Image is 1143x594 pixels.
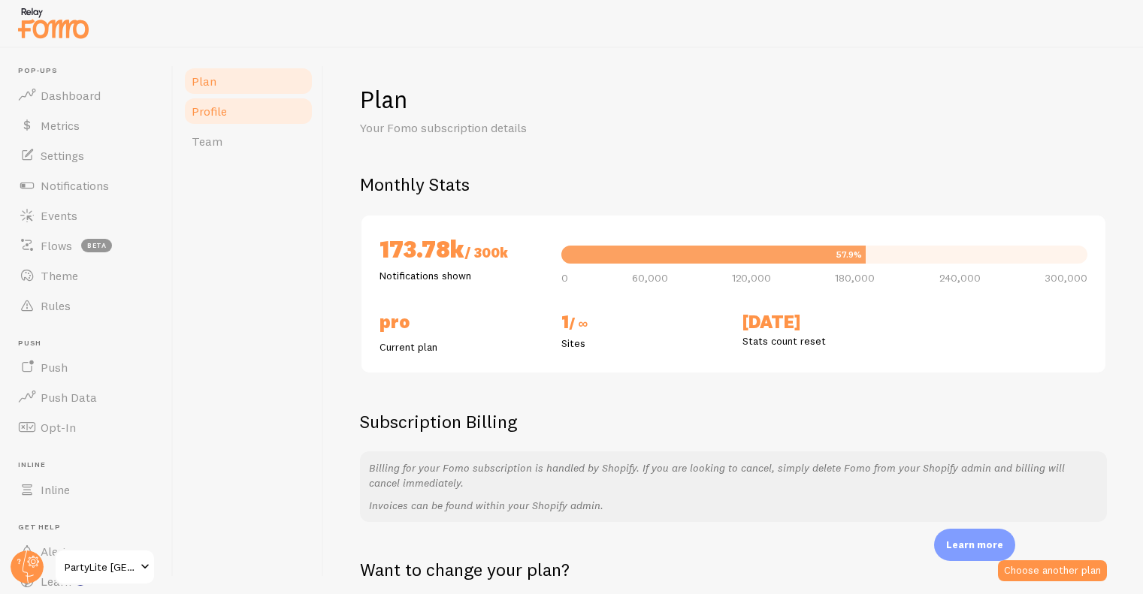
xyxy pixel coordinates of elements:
h2: Subscription Billing [360,410,1107,433]
a: Opt-In [9,412,164,442]
span: Get Help [18,523,164,532]
span: / 300k [464,244,508,261]
span: 0 [561,273,568,283]
span: Notifications [41,178,109,193]
span: Theme [41,268,78,283]
span: Push [41,360,68,375]
a: Events [9,201,164,231]
a: Flows beta [9,231,164,261]
a: Choose another plan [998,560,1107,581]
span: Pop-ups [18,66,164,76]
p: Current plan [379,339,543,354]
a: Team [183,126,314,156]
a: Plan [183,66,314,96]
span: Dashboard [41,88,101,103]
a: Push [9,352,164,382]
p: Learn more [946,538,1003,552]
a: Dashboard [9,80,164,110]
span: 120,000 [732,273,771,283]
span: Inline [18,460,164,470]
a: Rules [9,291,164,321]
h2: PRO [379,310,543,333]
span: 60,000 [632,273,668,283]
span: Metrics [41,118,80,133]
div: Learn more [934,529,1015,561]
h2: 1 [561,310,725,336]
a: Push Data [9,382,164,412]
h1: Plan [360,84,1107,115]
p: Stats count reset [742,333,906,348]
img: fomo-relay-logo-orange.svg [16,4,91,42]
span: beta [81,239,112,252]
a: Profile [183,96,314,126]
a: Inline [9,475,164,505]
p: Notifications shown [379,268,543,283]
span: Push Data [41,390,97,405]
span: Inline [41,482,70,497]
span: Rules [41,298,71,313]
h2: [DATE] [742,310,906,333]
h2: Monthly Stats [360,173,1107,196]
span: 180,000 [835,273,875,283]
span: / ∞ [569,315,588,332]
a: Theme [9,261,164,291]
div: 57.9% [836,250,862,259]
span: Profile [192,104,227,119]
h2: 173.78k [379,234,543,268]
span: Alerts [41,544,73,559]
span: 240,000 [939,273,981,283]
a: Alerts [9,536,164,566]
span: PartyLite [GEOGRAPHIC_DATA] [65,558,136,576]
span: Settings [41,148,84,163]
h2: Want to change your plan? [360,558,570,581]
a: Notifications [9,170,164,201]
a: Metrics [9,110,164,140]
a: PartyLite [GEOGRAPHIC_DATA] [54,549,156,585]
span: Flows [41,238,72,253]
span: 300,000 [1045,273,1087,283]
p: Invoices can be found within your Shopify admin. [369,498,1098,513]
span: Plan [192,74,216,89]
p: Sites [561,336,725,351]
span: Push [18,339,164,348]
span: Events [41,208,77,223]
p: Billing for your Fomo subscription is handled by Shopify. If you are looking to cancel, simply de... [369,460,1098,490]
span: Team [192,134,222,149]
p: Your Fomo subscription details [360,119,721,137]
a: Settings [9,140,164,170]
span: Opt-In [41,420,76,435]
